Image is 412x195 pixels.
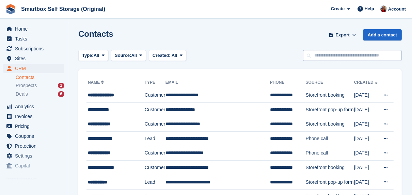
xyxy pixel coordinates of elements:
a: menu [3,24,64,34]
th: Phone [270,77,306,88]
span: All [131,52,137,59]
a: Created [354,80,379,85]
img: stora-icon-8386f47178a22dfd0bd8f6a31ec36ba5ce8667c1dd55bd0f319d3a0aa187defe.svg [5,4,16,14]
a: menu [3,112,64,121]
th: Source [306,77,354,88]
td: Storefront pop-up form [306,102,354,117]
span: Account [388,6,406,13]
span: All [172,53,177,58]
span: Export [336,32,350,38]
td: [DATE] [354,146,379,161]
a: menu [3,64,64,73]
span: Tasks [15,34,56,44]
span: Create [331,5,345,12]
button: Source: All [111,50,146,61]
span: All [94,52,99,59]
th: Type [145,77,165,88]
span: CRM [15,64,56,73]
span: Sites [15,54,56,63]
a: menu [3,161,64,170]
td: [DATE] [354,131,379,146]
span: Storefront [6,176,68,183]
td: [DATE] [354,88,379,103]
a: menu [3,131,64,141]
td: [DATE] [354,102,379,117]
a: Smartbox Self Storage (Original) [18,3,108,15]
a: Add a contact [363,29,402,40]
a: menu [3,34,64,44]
a: menu [3,54,64,63]
th: Email [165,77,270,88]
td: Phone call [306,146,354,161]
a: Name [88,80,105,85]
span: Source: [115,52,131,59]
div: 1 [58,83,64,88]
td: [DATE] [354,161,379,175]
h1: Contacts [78,29,113,38]
a: Contacts [16,74,64,81]
a: menu [3,102,64,111]
td: Customer [145,146,165,161]
span: Created: [153,53,171,58]
a: menu [3,151,64,161]
button: Type: All [78,50,108,61]
td: Storefront booking [306,88,354,103]
span: Settings [15,151,56,161]
button: Export [328,29,358,40]
a: Deals 6 [16,91,64,98]
td: Storefront pop-up form [306,175,354,190]
span: Protection [15,141,56,151]
span: Invoices [15,112,56,121]
td: Lead [145,175,165,190]
td: Phone call [306,131,354,146]
span: Deals [16,91,28,97]
span: Pricing [15,121,56,131]
span: Capital [15,161,56,170]
span: Help [365,5,374,12]
td: Customer [145,102,165,117]
span: Subscriptions [15,44,56,53]
span: Coupons [15,131,56,141]
td: Customer [145,161,165,175]
td: Storefront booking [306,161,354,175]
a: Prospects 1 [16,82,64,89]
button: Created: All [149,50,186,61]
a: menu [3,121,64,131]
span: Type: [82,52,94,59]
td: Customer [145,88,165,103]
span: Prospects [16,82,37,89]
td: Lead [145,131,165,146]
td: [DATE] [354,175,379,190]
td: Storefront booking [306,117,354,132]
td: Customer [145,117,165,132]
span: Analytics [15,102,56,111]
img: Sam Austin [380,5,387,12]
td: [DATE] [354,117,379,132]
a: menu [3,44,64,53]
span: Home [15,24,56,34]
div: 6 [58,91,64,97]
a: menu [3,141,64,151]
